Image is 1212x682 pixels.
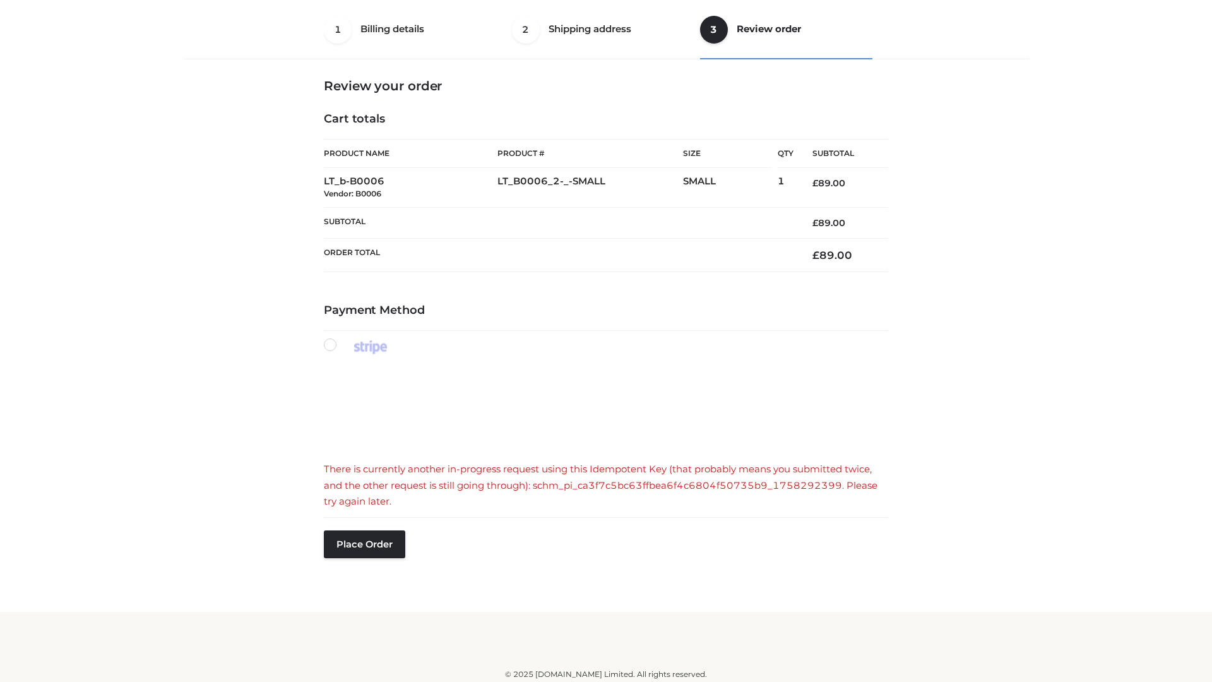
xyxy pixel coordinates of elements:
[778,168,793,208] td: 1
[812,217,818,229] span: £
[812,249,852,261] bdi: 89.00
[324,168,497,208] td: LT_b-B0006
[497,139,683,168] th: Product #
[812,177,818,189] span: £
[683,168,778,208] td: SMALL
[793,140,888,168] th: Subtotal
[812,249,819,261] span: £
[324,78,888,93] h3: Review your order
[324,112,888,126] h4: Cart totals
[324,530,405,558] button: Place order
[187,668,1025,681] div: © 2025 [DOMAIN_NAME] Limited. All rights reserved.
[321,368,886,448] iframe: Secure payment input frame
[324,189,381,198] small: Vendor: B0006
[497,168,683,208] td: LT_B0006_2-_-SMALL
[812,177,845,189] bdi: 89.00
[778,139,793,168] th: Qty
[324,239,793,272] th: Order Total
[683,140,771,168] th: Size
[324,207,793,238] th: Subtotal
[324,139,497,168] th: Product Name
[324,461,888,510] div: There is currently another in-progress request using this Idempotent Key (that probably means you...
[324,304,888,318] h4: Payment Method
[812,217,845,229] bdi: 89.00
